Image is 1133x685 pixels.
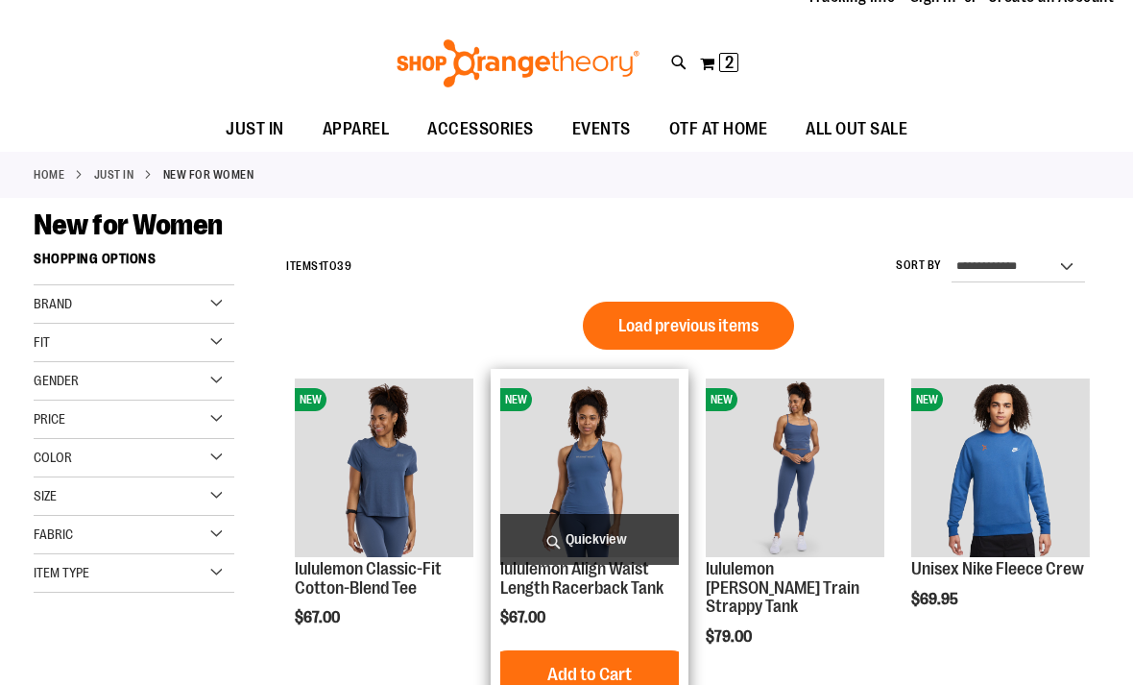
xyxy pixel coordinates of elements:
[295,609,343,626] span: $67.00
[34,296,72,311] span: Brand
[583,302,794,350] button: Load previous items
[618,316,759,335] span: Load previous items
[34,166,64,183] a: Home
[286,252,351,281] h2: Items to
[295,388,326,411] span: NEW
[94,166,134,183] a: JUST IN
[500,514,679,565] a: Quickview
[896,257,942,274] label: Sort By
[34,411,65,427] span: Price
[911,388,943,411] span: NEW
[500,379,679,560] a: lululemon Align Waist Length Racerback TankNEW
[911,379,1090,560] a: Unisex Nike Fleece CrewNEW
[34,450,72,465] span: Color
[34,526,73,542] span: Fabric
[34,488,57,503] span: Size
[706,559,859,617] a: lululemon [PERSON_NAME] Train Strappy Tank
[669,108,768,151] span: OTF AT HOME
[34,565,89,580] span: Item Type
[295,559,442,598] a: lululemon Classic-Fit Cotton-Blend Tee
[500,609,548,626] span: $67.00
[34,373,79,388] span: Gender
[163,166,254,183] strong: New for Women
[911,379,1090,557] img: Unisex Nike Fleece Crew
[295,379,473,557] img: lululemon Classic-Fit Cotton-Blend Tee
[706,388,737,411] span: NEW
[572,108,631,151] span: EVENTS
[500,379,679,557] img: lululemon Align Waist Length Racerback Tank
[902,369,1099,656] div: product
[806,108,907,151] span: ALL OUT SALE
[706,379,884,560] a: lululemon Wunder Train Strappy TankNEW
[500,388,532,411] span: NEW
[295,379,473,560] a: lululemon Classic-Fit Cotton-Blend TeeNEW
[725,53,734,72] span: 2
[911,559,1084,578] a: Unisex Nike Fleece Crew
[706,379,884,557] img: lululemon Wunder Train Strappy Tank
[285,369,483,675] div: product
[34,334,50,350] span: Fit
[500,559,663,598] a: lululemon Align Waist Length Racerback Tank
[547,664,632,685] span: Add to Cart
[34,208,223,241] span: New for Women
[323,108,390,151] span: APPAREL
[226,108,284,151] span: JUST IN
[394,39,642,87] img: Shop Orangetheory
[34,242,234,285] strong: Shopping Options
[319,259,324,273] span: 1
[427,108,534,151] span: ACCESSORIES
[911,591,961,608] span: $69.95
[706,628,755,646] span: $79.00
[337,259,351,273] span: 39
